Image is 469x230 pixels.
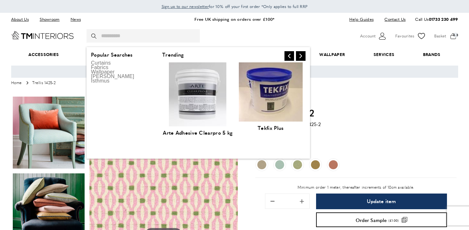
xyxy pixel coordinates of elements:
[380,15,405,24] a: Contact Us
[162,52,184,58] span: Trending
[257,160,266,169] img: Trellis 1425-1
[311,160,320,169] img: Trellis 1425-5
[356,218,387,222] span: Order Sample
[453,33,458,37] span: 6.3
[89,61,157,65] a: Curtains
[415,16,458,23] p: Call Us
[89,70,157,74] a: Wallpaper
[275,160,284,169] img: Trellis 1425-3
[265,184,447,190] p: Minimum order 1 meter, thereafter increments of 10cm available.
[13,97,85,169] img: product photo
[11,31,74,39] a: Go to Home page
[162,4,308,9] span: for 10% off your first order *Only applies to full RRP
[327,158,340,171] a: Trellis 1425-6
[305,45,359,64] a: Wallpaper
[91,52,133,58] span: Popular Searches
[239,62,303,122] img: Tekfix Plus
[266,194,279,208] button: Remove 0.1 from quantity
[89,65,157,70] a: Fabrics
[295,194,309,208] button: Add 0.1 to quantity
[409,45,455,64] a: Brands
[91,29,98,43] button: Search
[360,31,387,41] button: Customer Account
[161,61,234,147] a: Arte Adhesive Clearpro 5 kg Arte Adhesive Clearpro 5 kg
[194,16,274,22] a: Free UK shipping on orders over £100*
[11,15,34,24] a: About Us
[316,194,447,209] button: Update item
[429,16,458,22] a: 01733 230 499
[344,15,378,24] a: Help Guides
[329,160,338,169] img: Trellis 1425-6
[35,15,64,24] a: Showroom
[11,81,22,85] a: Home
[162,3,209,10] a: Sign up to our newsletter
[32,81,56,85] span: Trellis 1425-2
[293,160,302,169] img: Trellis 1425-4
[273,158,286,171] a: Trellis 1425-3
[169,62,226,126] img: Arte Adhesive Clearpro 5 kg
[389,219,398,222] span: (£1.00)
[89,79,157,83] a: Isthmus
[255,106,457,119] h1: Trellis 1425-2
[163,130,233,136] div: Arte Adhesive Clearpro 5 kg
[395,31,426,41] a: Favourites
[359,45,409,64] a: Services
[255,158,268,171] a: Trellis 1425-1
[73,45,120,64] a: Fabrics
[367,199,396,204] span: Update item
[66,15,86,24] a: News
[291,158,304,171] a: Trellis 1425-4
[360,33,375,39] span: Account
[162,4,209,9] span: Sign up to our newsletter
[316,212,447,227] button: Order Sample (£1.00)
[89,74,157,79] a: [PERSON_NAME]
[14,45,73,64] span: Accessories
[309,158,322,171] a: Trellis 1425-5
[234,61,307,142] a: Tekfix Plus Tekfix Plus
[395,33,414,39] span: Favourites
[236,125,306,131] div: Tekfix Plus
